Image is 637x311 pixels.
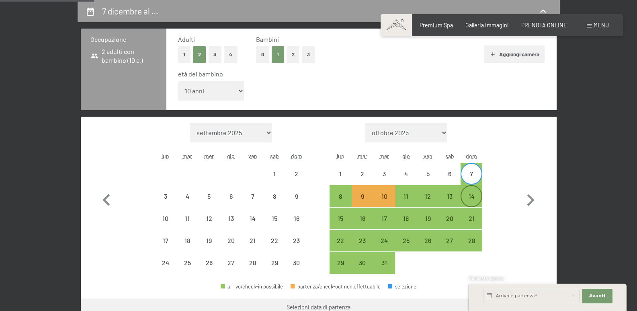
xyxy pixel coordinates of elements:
[461,230,482,251] div: partenza/check-out possibile
[352,260,373,280] div: 30
[352,252,373,274] div: partenza/check-out possibile
[330,252,351,274] div: partenza/check-out possibile
[417,185,438,207] div: partenza/check-out possibile
[264,260,285,280] div: 29
[352,163,373,185] div: Tue Dec 02 2025
[243,237,263,257] div: 21
[358,152,367,159] abbr: martedì
[156,260,176,280] div: 24
[176,252,198,274] div: partenza/check-out non effettuabile
[177,193,197,213] div: 4
[417,230,438,251] div: Fri Dec 26 2025
[156,215,176,235] div: 10
[95,123,118,274] button: Mese precedente
[198,230,220,251] div: Wed Nov 19 2025
[243,193,263,213] div: 7
[461,185,482,207] div: Sun Dec 14 2025
[396,171,416,191] div: 4
[178,35,195,43] span: Adulti
[221,215,241,235] div: 13
[178,46,190,63] button: 1
[242,185,264,207] div: Fri Nov 07 2025
[461,237,481,257] div: 28
[242,185,264,207] div: partenza/check-out non effettuabile
[198,230,220,251] div: partenza/check-out non effettuabile
[264,208,285,229] div: Sat Nov 15 2025
[461,163,482,185] div: partenza/check-out possibile
[439,208,461,229] div: Sat Dec 20 2025
[248,152,257,159] abbr: venerdì
[395,163,417,185] div: Thu Dec 04 2025
[156,193,176,213] div: 3
[177,237,197,257] div: 18
[199,193,219,213] div: 5
[461,208,482,229] div: partenza/check-out possibile
[374,215,394,235] div: 17
[285,208,307,229] div: partenza/check-out non effettuabile
[374,237,394,257] div: 24
[220,252,242,274] div: Thu Nov 27 2025
[286,215,306,235] div: 16
[396,237,416,257] div: 25
[330,230,351,251] div: partenza/check-out possibile
[256,35,279,43] span: Bambini
[264,185,285,207] div: Sat Nov 08 2025
[440,215,460,235] div: 20
[330,193,350,213] div: 8
[352,230,373,251] div: partenza/check-out possibile
[439,185,461,207] div: partenza/check-out possibile
[439,163,461,185] div: partenza/check-out non effettuabile
[242,252,264,274] div: partenza/check-out non effettuabile
[330,208,351,229] div: partenza/check-out possibile
[198,252,220,274] div: Wed Nov 26 2025
[440,193,460,213] div: 13
[256,46,269,63] button: 0
[395,208,417,229] div: partenza/check-out possibile
[264,237,285,257] div: 22
[264,185,285,207] div: partenza/check-out non effettuabile
[243,215,263,235] div: 14
[224,46,238,63] button: 4
[352,185,373,207] div: Tue Dec 09 2025
[352,208,373,229] div: partenza/check-out possibile
[285,230,307,251] div: partenza/check-out non effettuabile
[484,45,545,63] button: Aggiungi camera
[418,237,438,257] div: 26
[420,22,453,29] a: Premium Spa
[285,185,307,207] div: Sun Nov 09 2025
[395,185,417,207] div: partenza/check-out possibile
[227,152,235,159] abbr: giovedì
[330,185,351,207] div: Mon Dec 08 2025
[176,185,198,207] div: partenza/check-out non effettuabile
[330,230,351,251] div: Mon Dec 22 2025
[182,152,192,159] abbr: martedì
[291,152,302,159] abbr: domenica
[424,152,432,159] abbr: venerdì
[220,230,242,251] div: Thu Nov 20 2025
[198,185,220,207] div: Wed Nov 05 2025
[396,215,416,235] div: 18
[285,252,307,274] div: Sun Nov 30 2025
[221,237,241,257] div: 20
[176,185,198,207] div: Tue Nov 04 2025
[466,152,477,159] abbr: domenica
[220,230,242,251] div: partenza/check-out non effettuabile
[465,22,509,29] a: Galleria immagini
[264,230,285,251] div: Sat Nov 22 2025
[286,193,306,213] div: 9
[521,22,567,29] a: PRENOTA ONLINE
[291,284,381,289] div: partenza/check-out non effettuabile
[286,260,306,280] div: 30
[220,252,242,274] div: partenza/check-out non effettuabile
[287,46,300,63] button: 2
[242,252,264,274] div: Fri Nov 28 2025
[176,230,198,251] div: partenza/check-out non effettuabile
[285,163,307,185] div: partenza/check-out non effettuabile
[373,163,395,185] div: partenza/check-out non effettuabile
[461,193,481,213] div: 14
[176,208,198,229] div: Tue Nov 11 2025
[177,260,197,280] div: 25
[155,185,176,207] div: partenza/check-out non effettuabile
[373,252,395,274] div: partenza/check-out possibile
